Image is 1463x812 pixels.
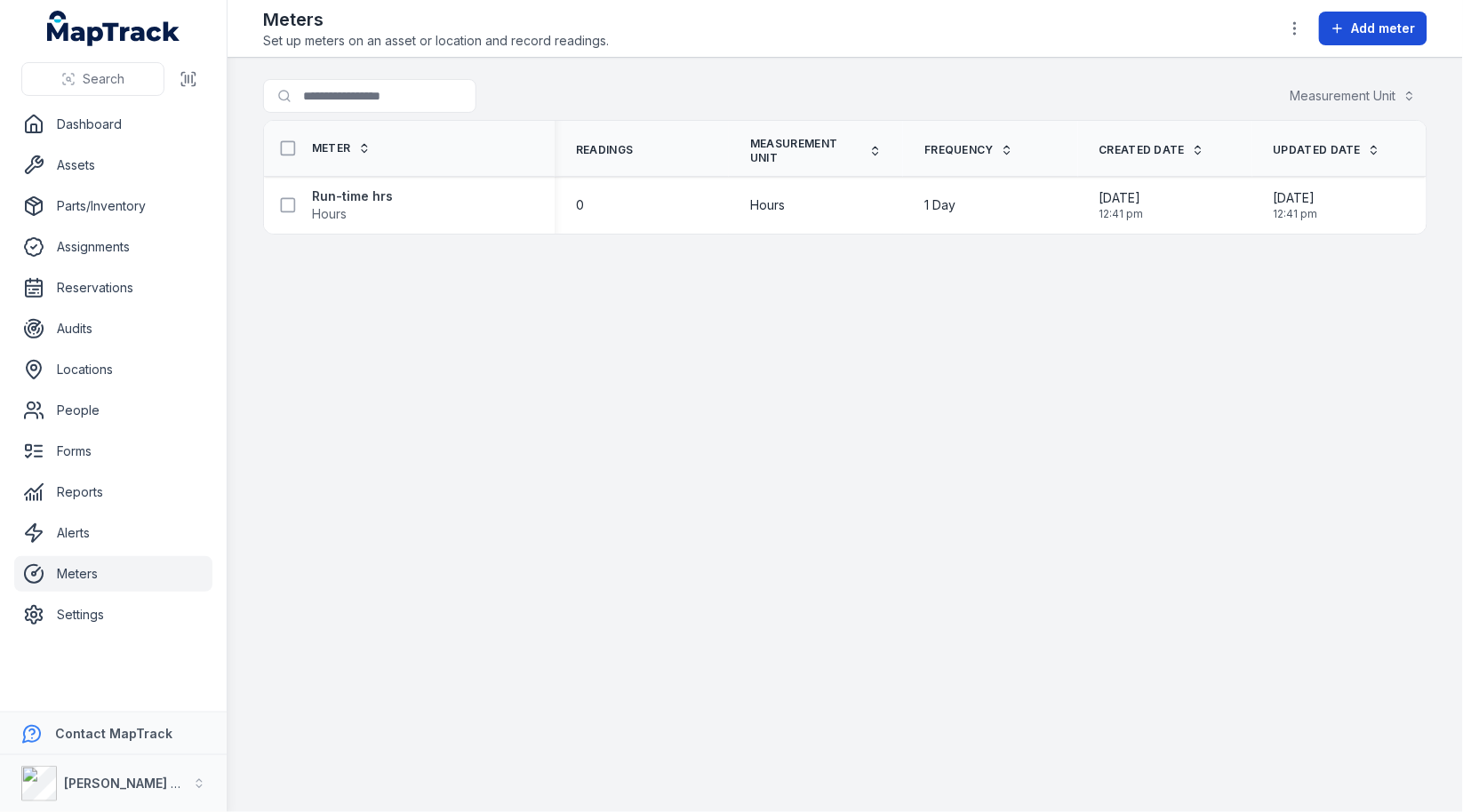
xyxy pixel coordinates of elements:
[83,70,124,88] span: Search
[14,597,212,633] a: Settings
[312,187,393,223] a: Run-time hrsHours
[312,141,351,155] span: Meter
[924,196,955,214] span: 1 Day
[14,188,212,224] a: Parts/Inventory
[1279,79,1427,113] button: Measurement Unit
[47,11,180,46] a: MapTrack
[14,393,212,428] a: People
[1099,143,1205,157] a: Created Date
[64,776,210,791] strong: [PERSON_NAME] Group
[55,726,172,741] strong: Contact MapTrack
[1099,207,1144,221] span: 12:41 pm
[312,206,347,221] span: Hours
[14,352,212,387] a: Locations
[312,187,393,205] strong: Run-time hrs
[750,196,785,214] span: Hours
[1274,189,1318,207] span: [DATE]
[263,32,609,50] span: Set up meters on an asset or location and record readings.
[14,147,212,183] a: Assets
[14,311,212,346] a: Audits
[263,7,609,32] h2: Meters
[14,270,212,306] a: Reservations
[1099,189,1144,221] time: 06/10/2025, 12:41:09 pm
[1319,12,1427,45] button: Add meter
[924,143,1013,157] a: Frequency
[14,229,212,265] a: Assignments
[1274,143,1381,157] a: Updated Date
[750,137,882,165] a: Measurement Unit
[14,107,212,142] a: Dashboard
[14,515,212,551] a: Alerts
[21,62,164,96] button: Search
[14,474,212,510] a: Reports
[1099,143,1186,157] span: Created Date
[924,143,994,157] span: Frequency
[312,141,371,155] a: Meter
[14,556,212,592] a: Meters
[14,434,212,469] a: Forms
[1274,189,1318,221] time: 06/10/2025, 12:41:09 pm
[1274,207,1318,221] span: 12:41 pm
[1352,20,1416,37] span: Add meter
[576,143,633,157] span: Readings
[1274,143,1362,157] span: Updated Date
[1099,189,1144,207] span: [DATE]
[750,137,862,165] span: Measurement Unit
[576,196,584,214] span: 0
